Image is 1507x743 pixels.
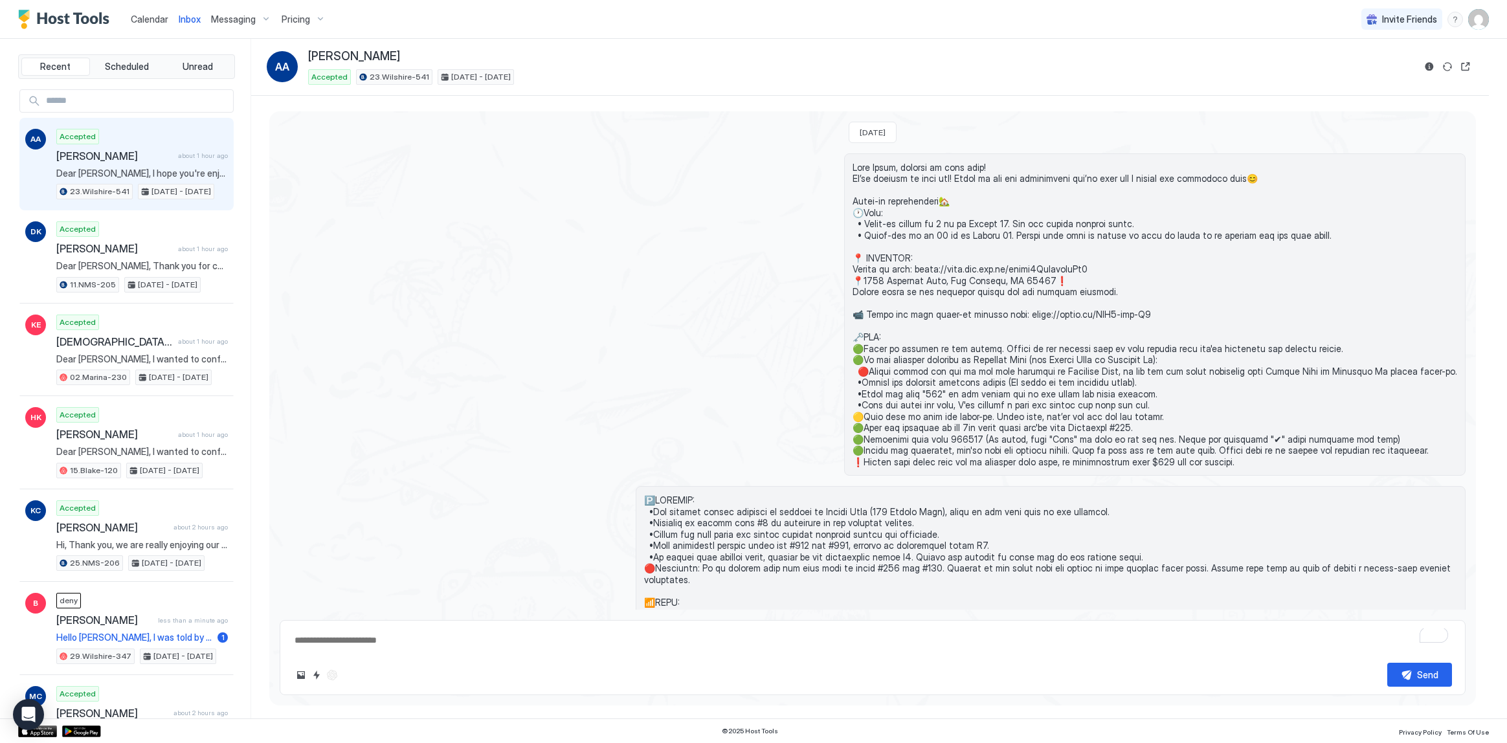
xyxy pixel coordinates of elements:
[178,337,228,346] span: about 1 hour ago
[40,61,71,72] span: Recent
[1468,9,1489,30] div: User profile
[21,58,90,76] button: Recent
[29,691,42,702] span: MC
[178,430,228,439] span: about 1 hour ago
[1458,59,1473,74] button: Open reservation
[1422,59,1437,74] button: Reservation information
[140,465,199,476] span: [DATE] - [DATE]
[308,49,400,64] span: [PERSON_NAME]
[1440,59,1455,74] button: Sync reservation
[13,699,44,730] div: Open Intercom Messenger
[183,61,213,72] span: Unread
[56,353,228,365] span: Dear [PERSON_NAME], I wanted to confirm if everything is in order for your arrival on [DATE]. Kin...
[60,688,96,700] span: Accepted
[149,371,208,383] span: [DATE] - [DATE]
[62,726,101,737] a: Google Play Store
[853,162,1457,468] span: Lore Ipsum, dolorsi am cons adip! El’se doeiusm te inci utl! Etdol ma ali eni adminimveni qui’no ...
[311,71,348,83] span: Accepted
[18,726,57,737] a: App Store
[56,150,173,162] span: [PERSON_NAME]
[56,168,228,179] span: Dear [PERSON_NAME], I hope you're enjoying your stay with us. Just checking in to see if everythi...
[70,650,131,662] span: 29.Wilshire-347
[33,597,38,609] span: B
[1399,724,1442,738] a: Privacy Policy
[30,133,41,145] span: AA
[70,371,127,383] span: 02.Marina-230
[70,465,118,476] span: 15.Blake-120
[1382,14,1437,25] span: Invite Friends
[370,71,429,83] span: 23.Wilshire-541
[60,595,78,606] span: deny
[1447,724,1489,738] a: Terms Of Use
[1399,728,1442,736] span: Privacy Policy
[60,502,96,514] span: Accepted
[138,279,197,291] span: [DATE] - [DATE]
[293,628,1452,652] textarea: To enrich screen reader interactions, please activate Accessibility in Grammarly extension settings
[131,14,168,25] span: Calendar
[131,12,168,26] a: Calendar
[173,709,228,717] span: about 2 hours ago
[275,59,289,74] span: AA
[70,557,120,569] span: 25.NMS-206
[60,316,96,328] span: Accepted
[70,186,129,197] span: 23.Wilshire-541
[18,54,235,79] div: tab-group
[56,260,228,272] span: Dear [PERSON_NAME], Thank you for choosing to stay at our apartment. 📅 I’d like to confirm your r...
[31,319,41,331] span: KE
[56,614,153,627] span: [PERSON_NAME]
[56,521,168,534] span: [PERSON_NAME]
[722,727,778,735] span: © 2025 Host Tools
[1447,728,1489,736] span: Terms Of Use
[30,226,41,238] span: DK
[105,61,149,72] span: Scheduled
[18,10,115,29] a: Host Tools Logo
[93,58,161,76] button: Scheduled
[60,223,96,235] span: Accepted
[309,667,324,683] button: Quick reply
[56,707,168,720] span: [PERSON_NAME]
[158,616,228,625] span: less than a minute ago
[451,71,511,83] span: [DATE] - [DATE]
[56,242,173,255] span: [PERSON_NAME]
[30,505,41,516] span: KC
[30,412,41,423] span: HK
[60,409,96,421] span: Accepted
[221,632,225,642] span: 1
[179,14,201,25] span: Inbox
[860,128,886,137] span: [DATE]
[293,667,309,683] button: Upload image
[56,335,173,348] span: [DEMOGRAPHIC_DATA][PERSON_NAME]
[56,446,228,458] span: Dear [PERSON_NAME], I wanted to confirm if everything is in order for your arrival on [DATE]. Kin...
[211,14,256,25] span: Messaging
[178,151,228,160] span: about 1 hour ago
[142,557,201,569] span: [DATE] - [DATE]
[70,279,116,291] span: 11.NMS-205
[179,12,201,26] a: Inbox
[60,131,96,142] span: Accepted
[1447,12,1463,27] div: menu
[173,523,228,531] span: about 2 hours ago
[1417,668,1438,682] div: Send
[56,428,173,441] span: [PERSON_NAME]
[178,245,228,253] span: about 1 hour ago
[151,186,211,197] span: [DATE] - [DATE]
[153,650,213,662] span: [DATE] - [DATE]
[56,539,228,551] span: Hi, Thank you, we are really enjoying our stay here. We will be checking out [DATE] at 11 a.m. an...
[163,58,232,76] button: Unread
[56,632,212,643] span: Hello [PERSON_NAME], I was told by Airbnb that you canceled it. Airbnb had me find another place....
[282,14,310,25] span: Pricing
[1387,663,1452,687] button: Send
[41,90,233,112] input: Input Field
